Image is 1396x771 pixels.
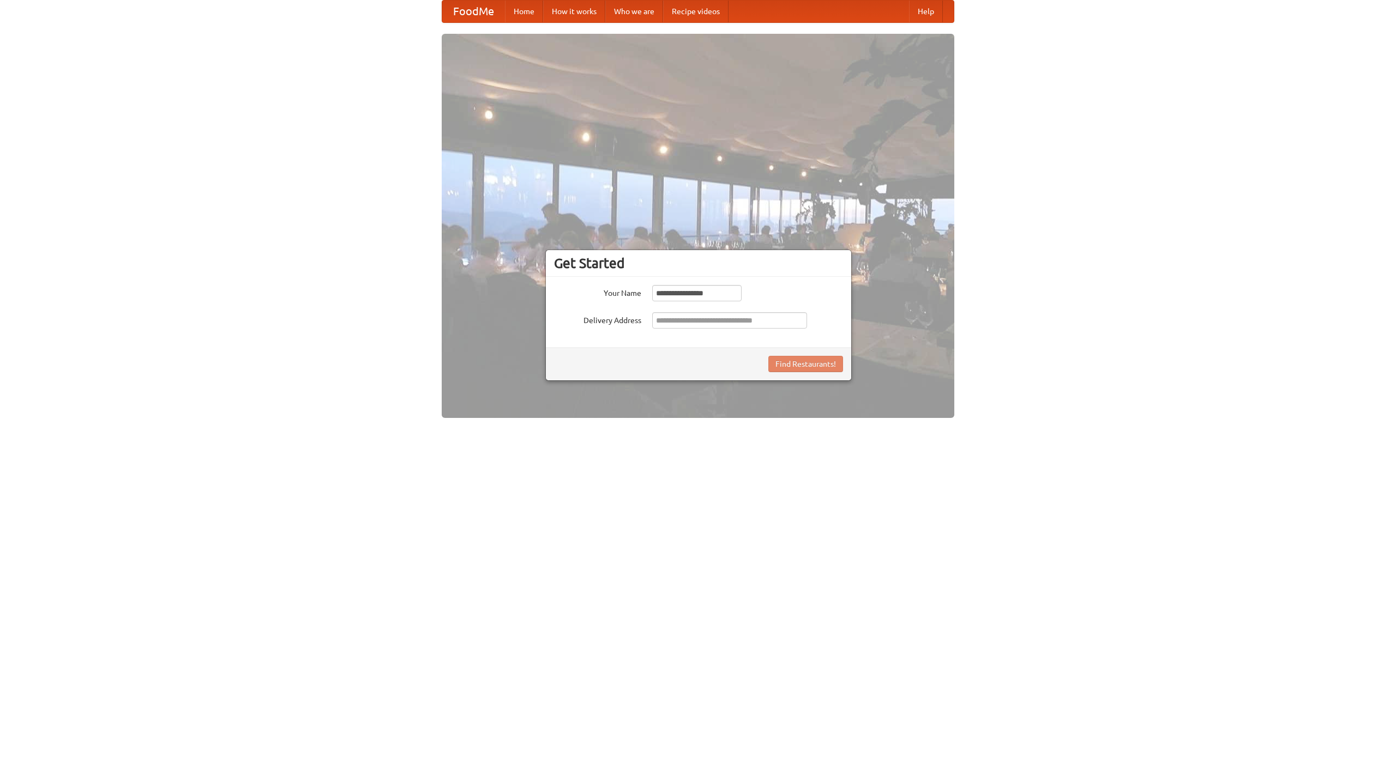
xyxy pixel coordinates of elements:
label: Your Name [554,285,641,299]
h3: Get Started [554,255,843,271]
a: FoodMe [442,1,505,22]
a: Home [505,1,543,22]
a: How it works [543,1,605,22]
a: Help [909,1,943,22]
a: Recipe videos [663,1,729,22]
label: Delivery Address [554,312,641,326]
a: Who we are [605,1,663,22]
button: Find Restaurants! [768,356,843,372]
